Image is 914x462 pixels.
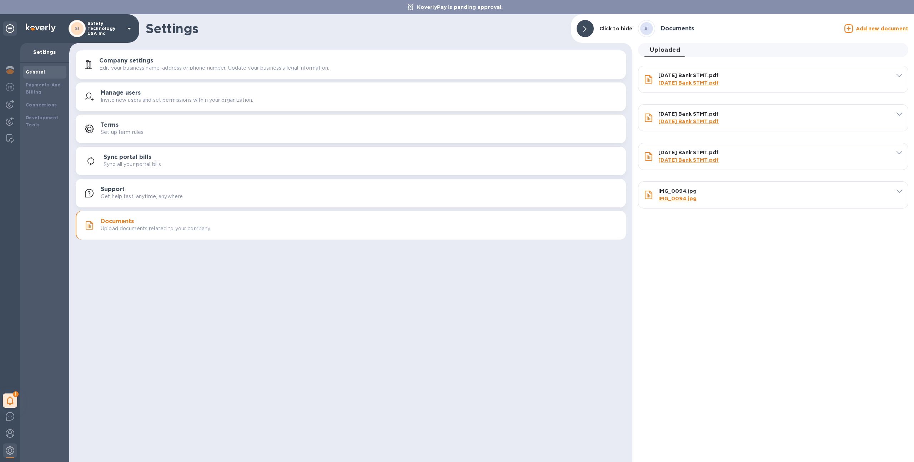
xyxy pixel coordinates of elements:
[99,64,329,72] p: Edit your business name, address or phone number. Update your business's legal information.
[76,115,626,143] button: TermsSet up term rules
[26,24,56,32] img: Logo
[76,147,626,175] button: Sync portal billsSync all your portal bills
[650,45,680,55] span: Uploaded
[87,21,123,36] p: Safety Technology USA Inc
[101,193,183,200] p: Get help fast, anytime, anywhere
[104,161,161,168] p: Sync all your portal bills
[658,196,697,201] a: IMG_0094.jpg
[661,25,694,32] h3: Documents
[101,90,141,96] h3: Manage users
[26,115,58,127] b: Development Tools
[101,122,119,129] h3: Terms
[76,50,626,79] button: Company settingsEdit your business name, address or phone number. Update your business's legal in...
[76,179,626,207] button: SupportGet help fast, anytime, anywhere
[99,57,153,64] h3: Company settings
[101,225,211,232] p: Upload documents related to your company.
[6,83,14,91] img: Foreign exchange
[658,119,719,124] a: [DATE] Bank STMT.pdf
[26,102,57,107] b: Connections
[658,80,719,86] a: [DATE] Bank STMT.pdf
[413,4,507,11] p: KoverlyPay is pending approval.
[658,72,719,78] b: [DATE] Bank STMT.pdf
[75,26,80,31] b: SI
[658,111,719,117] b: [DATE] Bank STMT.pdf
[101,186,125,193] h3: Support
[76,82,626,111] button: Manage usersInvite new users and set permissions within your organization.
[76,211,626,240] button: DocumentsUpload documents related to your company.
[3,21,17,36] div: Unpin categories
[146,21,565,36] h1: Settings
[599,26,633,31] b: Click to hide
[644,26,649,31] b: SI
[101,129,144,136] p: Set up term rules
[658,157,719,163] a: [DATE] Bank STMT.pdf
[856,26,908,31] u: Add new document
[26,49,64,56] p: Settings
[101,96,253,104] p: Invite new users and set permissions within your organization.
[101,218,134,225] h3: Documents
[13,391,19,397] span: 1
[658,188,697,194] b: IMG_0094.jpg
[26,69,45,75] b: General
[658,150,719,155] b: [DATE] Bank STMT.pdf
[26,82,61,95] b: Payments And Billing
[104,154,151,161] h3: Sync portal bills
